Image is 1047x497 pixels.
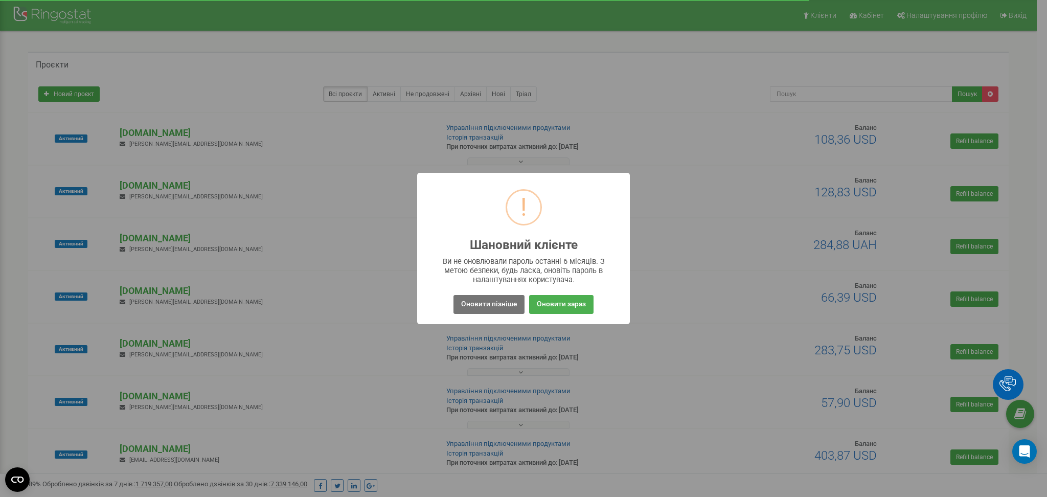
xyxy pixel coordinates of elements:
div: ! [520,191,527,224]
button: Open CMP widget [5,467,30,492]
div: Ви не оновлювали пароль останні 6 місяців. З метою безпеки, будь ласка, оновіть пароль в налаштув... [438,257,610,284]
button: Оновити пізніше [453,295,525,314]
h2: Шановний клієнте [470,238,578,252]
button: Оновити зараз [529,295,594,314]
div: Open Intercom Messenger [1012,439,1037,464]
